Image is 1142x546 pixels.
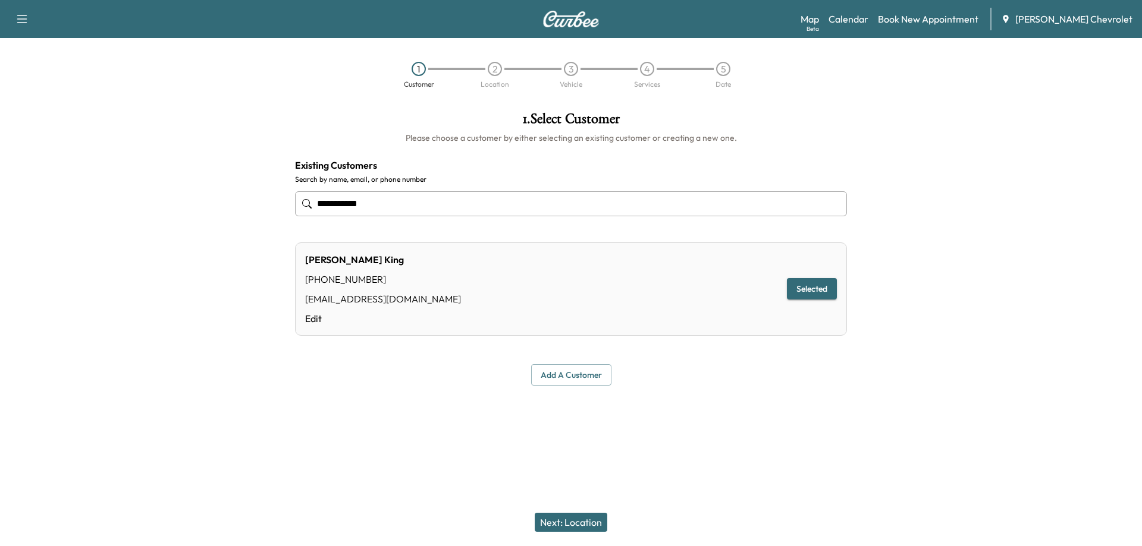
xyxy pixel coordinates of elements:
[305,292,461,306] div: [EMAIL_ADDRESS][DOMAIN_NAME]
[542,11,600,27] img: Curbee Logo
[305,311,461,326] a: Edit
[295,112,847,132] h1: 1 . Select Customer
[305,272,461,286] div: [PHONE_NUMBER]
[716,81,731,88] div: Date
[305,253,461,267] div: [PERSON_NAME] King
[829,12,868,26] a: Calendar
[640,62,654,76] div: 4
[535,513,607,532] button: Next: Location
[488,62,502,76] div: 2
[560,81,582,88] div: Vehicle
[564,62,578,76] div: 3
[295,158,847,172] h4: Existing Customers
[716,62,730,76] div: 5
[634,81,660,88] div: Services
[801,12,819,26] a: MapBeta
[295,175,847,184] label: Search by name, email, or phone number
[1015,12,1132,26] span: [PERSON_NAME] Chevrolet
[531,364,611,386] button: Add a customer
[481,81,509,88] div: Location
[404,81,434,88] div: Customer
[807,24,819,33] div: Beta
[878,12,978,26] a: Book New Appointment
[295,132,847,144] h6: Please choose a customer by either selecting an existing customer or creating a new one.
[412,62,426,76] div: 1
[787,278,837,300] button: Selected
